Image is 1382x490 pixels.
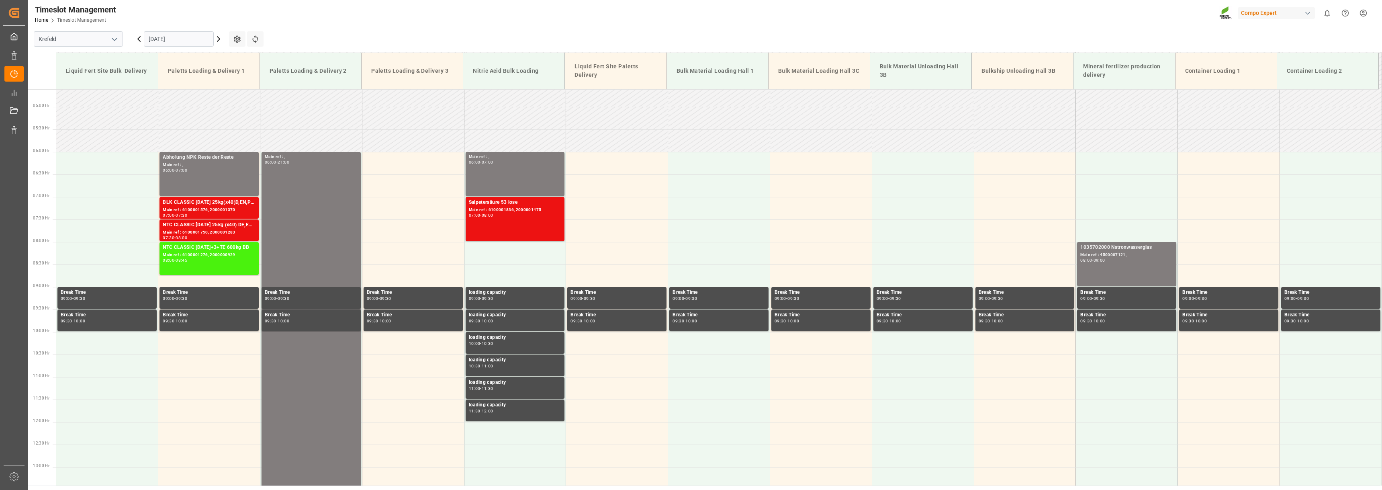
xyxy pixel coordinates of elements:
div: Break Time [61,289,153,297]
div: 08:45 [176,258,187,262]
div: Bulk Material Unloading Hall 3B [877,59,965,82]
div: 12:00 [482,409,493,413]
div: Break Time [367,311,460,319]
div: Break Time [877,311,969,319]
div: 09:30 [380,297,391,300]
div: 09:00 [367,297,378,300]
div: 09:30 [584,297,595,300]
div: 07:00 [469,213,480,217]
div: 09:00 [673,297,684,300]
div: 10:00 [74,319,85,323]
div: - [174,297,176,300]
div: Break Time [1080,311,1173,319]
div: 09:30 [1094,297,1105,300]
div: Break Time [163,311,256,319]
div: 07:30 [163,236,174,240]
div: 08:00 [1080,258,1092,262]
div: Break Time [367,289,460,297]
span: 05:30 Hr [33,126,49,130]
div: Liquid Fert Site Bulk Delivery [63,64,151,78]
a: Home [35,17,48,23]
div: 10:30 [469,364,480,368]
div: 09:30 [1195,297,1207,300]
div: - [480,364,481,368]
div: 11:30 [482,387,493,390]
div: Compo Expert [1238,7,1315,19]
div: 09:30 [1080,319,1092,323]
span: 11:30 Hr [33,396,49,400]
span: 06:00 Hr [33,148,49,153]
div: 10:00 [469,342,480,345]
div: 09:00 [775,297,786,300]
div: - [1296,319,1297,323]
div: - [582,297,583,300]
span: 09:00 Hr [33,283,49,288]
div: 09:00 [469,297,480,300]
div: 09:30 [673,319,684,323]
div: Nitric Acid Bulk Loading [470,64,558,78]
div: - [174,168,176,172]
div: NTC CLASSIC [DATE]+3+TE 600kg BB [163,244,256,252]
div: - [480,342,481,345]
div: Break Time [979,311,1071,319]
div: - [990,297,991,300]
div: Main ref : 6100001750, 2000001283 [163,229,256,236]
div: Break Time [1182,289,1275,297]
div: Break Time [265,289,358,297]
div: 07:00 [176,168,187,172]
button: Compo Expert [1238,5,1318,21]
div: 09:30 [278,297,289,300]
span: 11:00 Hr [33,373,49,378]
div: 09:30 [889,297,901,300]
div: 21:00 [278,160,289,164]
div: 09:00 [1094,258,1105,262]
button: Help Center [1336,4,1354,22]
div: Container Loading 2 [1284,64,1372,78]
div: loading capacity [469,311,562,319]
div: - [480,213,481,217]
div: - [582,319,583,323]
div: 09:00 [1182,297,1194,300]
div: Main ref : , [469,154,562,160]
div: 09:30 [979,319,990,323]
div: - [174,258,176,262]
div: - [990,319,991,323]
div: - [276,297,278,300]
div: Break Time [265,311,358,319]
div: 09:30 [775,319,786,323]
div: - [1194,319,1195,323]
div: 06:00 [265,160,276,164]
div: 06:00 [469,160,480,164]
div: Container Loading 1 [1182,64,1270,78]
div: Bulk Material Loading Hall 3C [775,64,863,78]
div: loading capacity [469,289,562,297]
div: Break Time [1284,289,1377,297]
div: Salpetersäure 53 lose [469,199,562,207]
div: - [1092,297,1093,300]
div: - [684,297,685,300]
div: - [684,319,685,323]
div: Mineral fertilizer production delivery [1080,59,1168,82]
div: Main ref : 6100001276, 2000000929 [163,252,256,258]
span: 09:30 Hr [33,306,49,310]
div: Break Time [979,289,1071,297]
span: 13:00 Hr [33,463,49,468]
div: 09:00 [163,297,174,300]
div: - [378,319,380,323]
div: - [480,387,481,390]
div: 10:00 [787,319,799,323]
span: 08:30 Hr [33,261,49,265]
div: Paletts Loading & Delivery 3 [368,64,456,78]
span: 12:30 Hr [33,441,49,445]
div: - [1296,297,1297,300]
div: 09:30 [163,319,174,323]
div: Break Time [61,311,153,319]
div: Break Time [673,311,765,319]
img: Screenshot%202023-09-29%20at%2010.02.21.png_1712312052.png [1219,6,1232,20]
div: Break Time [1182,311,1275,319]
div: - [888,319,889,323]
div: Bulk Material Loading Hall 1 [673,64,762,78]
div: - [1194,297,1195,300]
div: 09:30 [1284,319,1296,323]
div: 08:00 [482,213,493,217]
